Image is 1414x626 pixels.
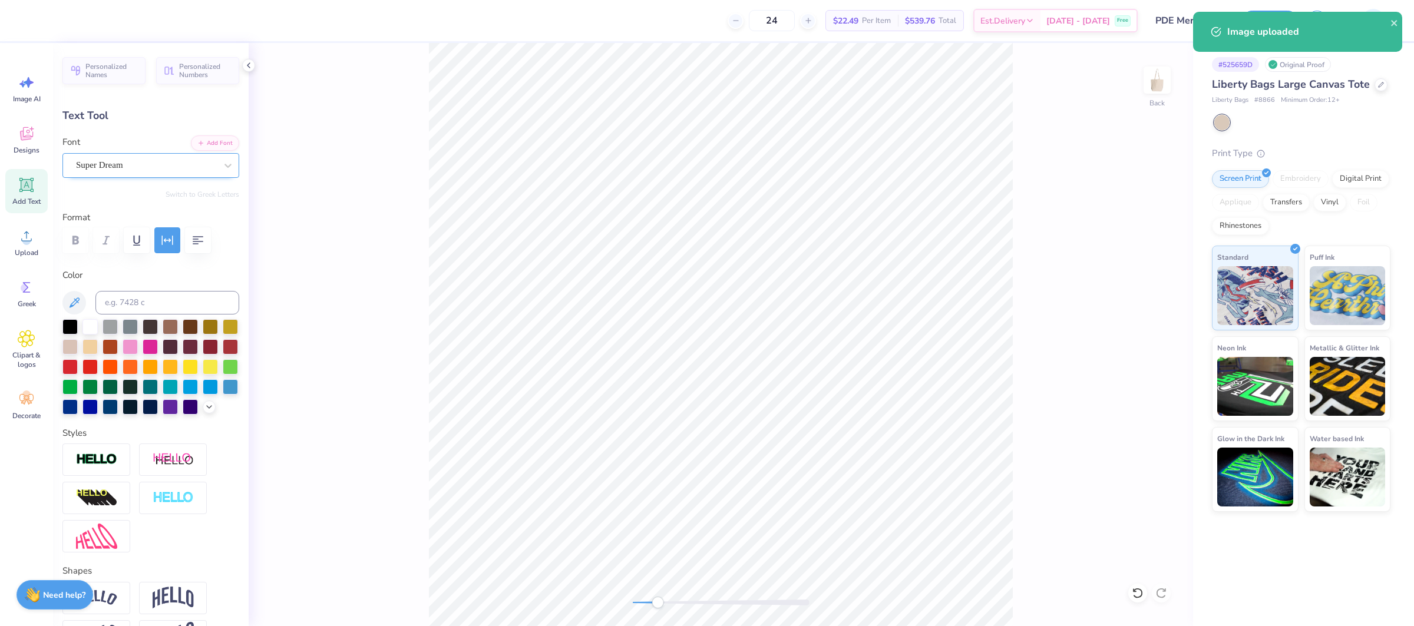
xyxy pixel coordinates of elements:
span: Upload [15,248,38,257]
img: Back [1145,68,1169,92]
div: Applique [1212,194,1259,211]
button: close [1390,15,1399,29]
span: Puff Ink [1310,251,1334,263]
div: Vinyl [1313,194,1346,211]
span: Add Text [12,197,41,206]
span: Est. Delivery [980,15,1025,27]
div: Transfers [1263,194,1310,211]
strong: Need help? [43,589,85,601]
button: Add Font [191,135,239,151]
span: Metallic & Glitter Ink [1310,342,1379,354]
img: Puff Ink [1310,266,1386,325]
label: Font [62,135,80,149]
img: Neon Ink [1217,357,1293,416]
div: Digital Print [1332,170,1389,188]
div: Original Proof [1265,57,1331,72]
img: Stroke [76,453,117,466]
input: Untitled Design [1147,9,1233,32]
label: Styles [62,426,87,440]
span: Liberty Bags [1212,95,1248,105]
span: Free [1117,16,1128,25]
a: AL [1342,9,1390,32]
span: Water based Ink [1310,432,1364,445]
img: Negative Space [153,491,194,505]
img: Arc [76,590,117,606]
div: Print Type [1212,147,1390,160]
img: Standard [1217,266,1293,325]
span: [DATE] - [DATE] [1046,15,1110,27]
img: Free Distort [76,524,117,549]
span: $22.49 [833,15,858,27]
span: Glow in the Dark Ink [1217,432,1284,445]
label: Color [62,269,239,282]
div: Screen Print [1212,170,1269,188]
img: Angela Legaspi [1362,9,1385,32]
button: Personalized Numbers [156,57,239,84]
div: Foil [1350,194,1377,211]
span: $539.76 [905,15,935,27]
div: Rhinestones [1212,217,1269,235]
img: Arch [153,587,194,609]
span: Per Item [862,15,891,27]
span: Greek [18,299,36,309]
label: Shapes [62,564,92,578]
span: Image AI [13,94,41,104]
img: Shadow [153,452,194,467]
span: Designs [14,145,39,155]
span: Liberty Bags Large Canvas Tote [1212,77,1370,91]
button: Personalized Names [62,57,146,84]
img: Glow in the Dark Ink [1217,448,1293,506]
img: Water based Ink [1310,448,1386,506]
img: Metallic & Glitter Ink [1310,357,1386,416]
div: Accessibility label [652,597,663,608]
div: Back [1149,98,1165,108]
input: – – [749,10,795,31]
span: Minimum Order: 12 + [1281,95,1340,105]
span: Neon Ink [1217,342,1246,354]
div: Text Tool [62,108,239,124]
input: e.g. 7428 c [95,291,239,314]
img: 3D Illusion [76,489,117,508]
div: # 525659D [1212,57,1259,72]
span: Clipart & logos [7,350,46,369]
span: # 8866 [1254,95,1275,105]
div: Embroidery [1273,170,1329,188]
span: Personalized Names [85,62,138,79]
span: Total [939,15,956,27]
label: Format [62,211,239,224]
span: Personalized Numbers [179,62,232,79]
div: Image uploaded [1227,25,1393,39]
span: Decorate [12,411,41,420]
button: Switch to Greek Letters [166,190,239,199]
span: Standard [1217,251,1248,263]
